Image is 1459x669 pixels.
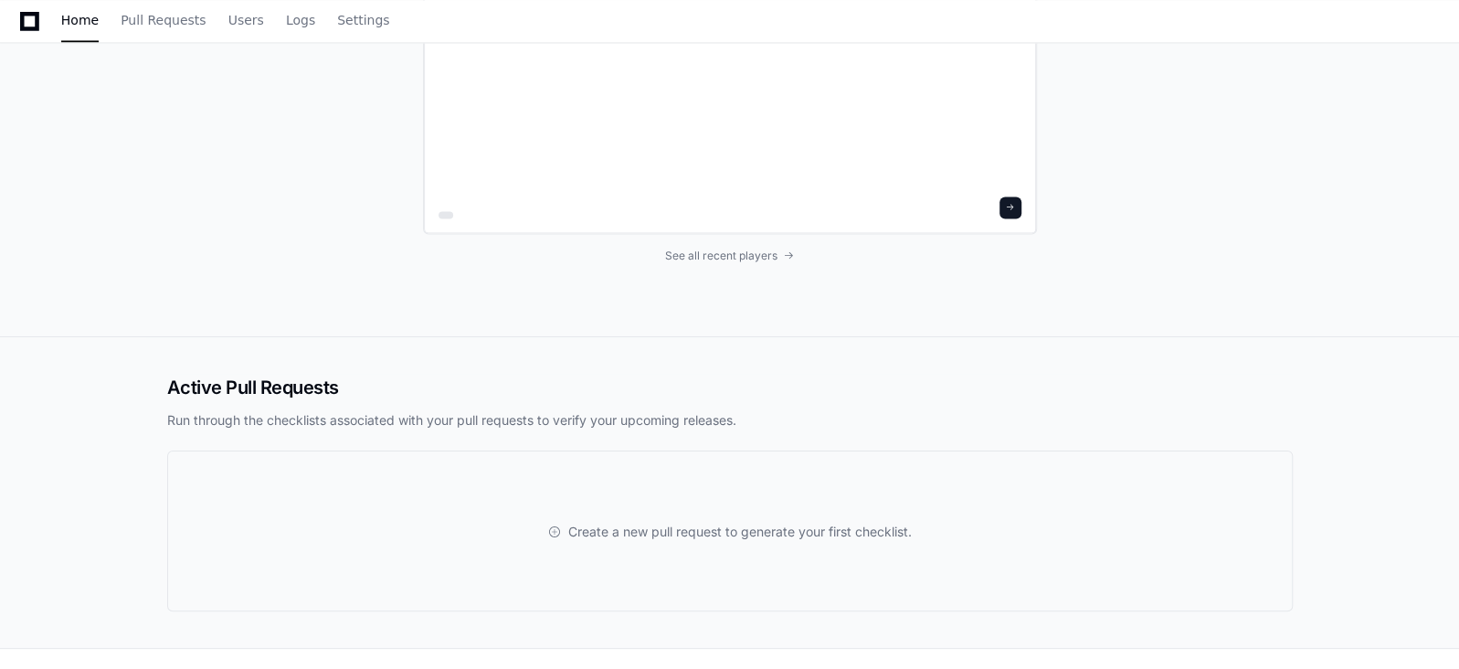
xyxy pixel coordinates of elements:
span: Home [61,15,99,26]
span: Users [228,15,264,26]
span: Pull Requests [121,15,206,26]
span: Logs [286,15,315,26]
h2: Active Pull Requests [167,374,1293,399]
p: Run through the checklists associated with your pull requests to verify your upcoming releases. [167,410,1293,429]
span: Create a new pull request to generate your first checklist. [568,522,912,540]
span: Settings [337,15,389,26]
span: See all recent players [665,249,777,263]
a: See all recent players [423,249,1037,263]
